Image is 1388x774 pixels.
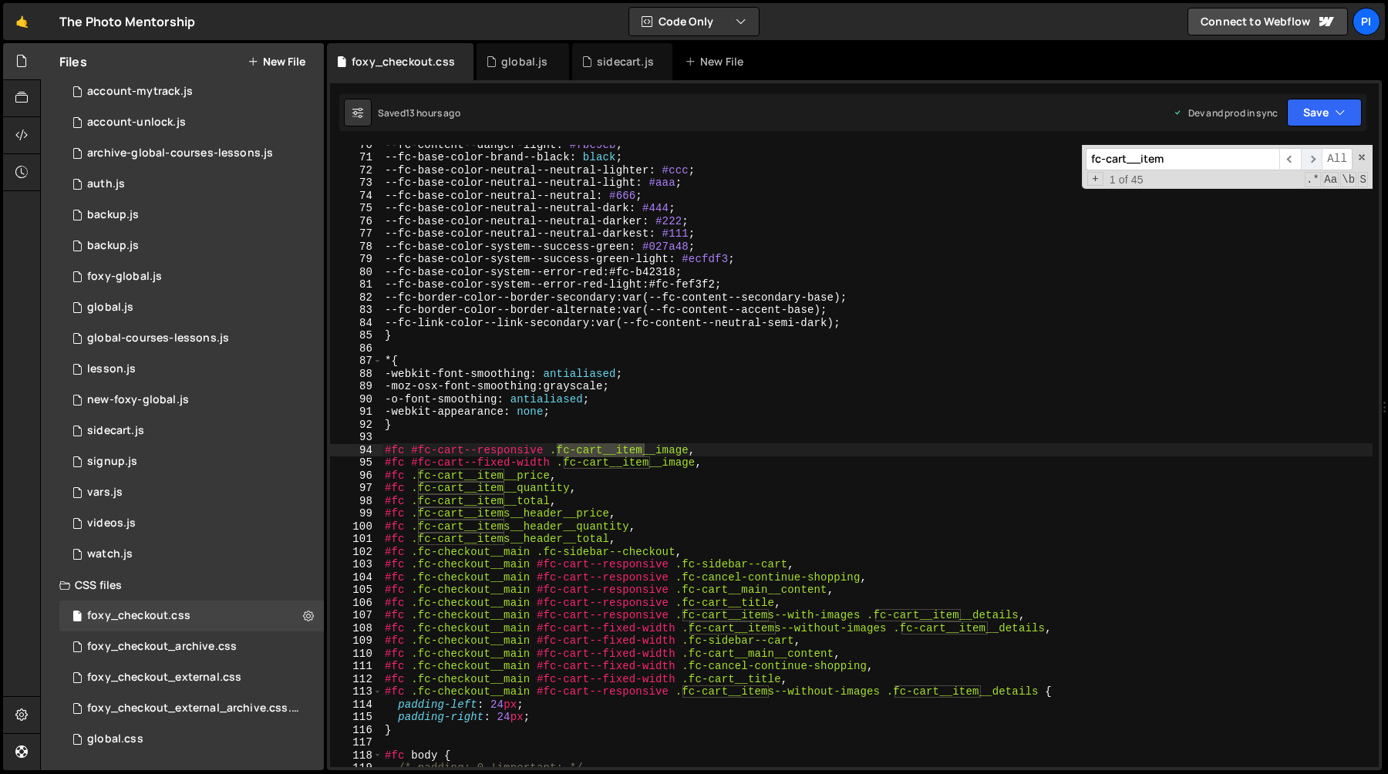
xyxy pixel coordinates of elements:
[330,673,382,686] div: 112
[59,508,324,539] div: 13533/42246.js
[330,648,382,661] div: 110
[1305,172,1321,187] span: RegExp Search
[330,227,382,241] div: 77
[406,106,460,119] div: 13 hours ago
[330,431,382,444] div: 93
[352,54,455,69] div: foxy_checkout.css
[330,634,382,648] div: 109
[330,368,382,381] div: 88
[59,539,324,570] div: 13533/38527.js
[1287,99,1362,126] button: Save
[1087,172,1103,187] span: Toggle Replace mode
[59,138,324,169] div: 13533/43968.js
[87,146,273,160] div: archive-global-courses-lessons.js
[330,317,382,330] div: 84
[330,609,382,622] div: 107
[59,631,324,662] div: 13533/44030.css
[1173,106,1278,119] div: Dev and prod in sync
[330,456,382,469] div: 95
[330,304,382,317] div: 83
[87,270,162,284] div: foxy-global.js
[87,702,300,715] div: foxy_checkout_external_archive.css.css
[378,106,460,119] div: Saved
[1353,8,1380,35] a: Pi
[87,424,144,438] div: sidecart.js
[330,469,382,483] div: 96
[330,495,382,508] div: 98
[87,640,237,654] div: foxy_checkout_archive.css
[1322,148,1353,170] span: Alt-Enter
[330,622,382,635] div: 108
[59,693,329,724] div: 13533/44029.css
[330,724,382,737] div: 116
[330,393,382,406] div: 90
[59,292,324,323] div: 13533/39483.js
[330,266,382,279] div: 80
[87,177,125,191] div: auth.js
[87,239,139,253] div: backup.js
[330,151,382,164] div: 71
[330,520,382,533] div: 100
[3,3,41,40] a: 🤙
[330,342,382,355] div: 86
[330,698,382,712] div: 114
[59,53,87,70] h2: Files
[87,208,139,222] div: backup.js
[87,116,186,130] div: account-unlock.js
[87,547,133,561] div: watch.js
[1279,148,1301,170] span: ​
[330,597,382,610] div: 106
[87,609,190,623] div: foxy_checkout.css
[330,406,382,419] div: 91
[330,546,382,559] div: 102
[685,54,750,69] div: New File
[330,482,382,495] div: 97
[59,12,195,31] div: The Photo Mentorship
[330,380,382,393] div: 89
[87,517,136,530] div: videos.js
[330,660,382,673] div: 111
[330,444,382,457] div: 94
[330,584,382,597] div: 105
[248,56,305,68] button: New File
[59,601,324,631] div: 13533/38507.css
[330,241,382,254] div: 78
[87,486,123,500] div: vars.js
[87,671,241,685] div: foxy_checkout_external.css
[87,301,133,315] div: global.js
[330,329,382,342] div: 85
[87,455,137,469] div: signup.js
[59,477,324,508] div: 13533/38978.js
[59,323,324,354] div: 13533/35292.js
[330,215,382,228] div: 76
[501,54,547,69] div: global.js
[87,331,229,345] div: global-courses-lessons.js
[330,139,382,152] div: 70
[330,571,382,584] div: 104
[330,202,382,215] div: 75
[41,570,324,601] div: CSS files
[330,190,382,203] div: 74
[1103,173,1150,187] span: 1 of 45
[597,54,654,69] div: sidecart.js
[330,558,382,571] div: 103
[330,533,382,546] div: 101
[330,711,382,724] div: 115
[1340,172,1356,187] span: Whole Word Search
[330,253,382,266] div: 79
[330,278,382,291] div: 81
[87,393,189,407] div: new-foxy-global.js
[330,749,382,762] div: 118
[330,419,382,432] div: 92
[59,385,324,416] div: 13533/40053.js
[1322,172,1339,187] span: CaseSensitive Search
[59,354,324,385] div: 13533/35472.js
[1188,8,1348,35] a: Connect to Webflow
[1358,172,1368,187] span: Search In Selection
[59,169,324,200] div: 13533/34034.js
[87,362,136,376] div: lesson.js
[59,446,324,477] div: 13533/35364.js
[59,231,324,261] div: 13533/45031.js
[87,85,193,99] div: account-mytrack.js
